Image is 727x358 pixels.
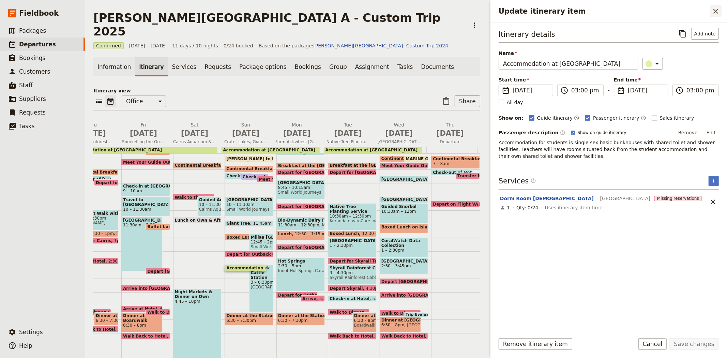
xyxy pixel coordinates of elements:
[222,139,270,145] span: Crater Lakes, Giant Trees, Waterfalls & Outback Cattle Station
[354,313,375,318] span: Dinner at The [GEOGRAPHIC_DATA]
[327,128,369,138] span: [DATE]
[354,318,375,323] span: 6:30 – 8pm
[381,163,489,168] span: Meet Your Guide Outside Reception & Depart
[251,266,272,280] span: Outback Cattle Station
[440,95,452,107] button: Paste itinerary item
[276,217,325,230] div: Bio-Dynamic Dairy Farm11:30am – 12:30pmMungalli Creek Dairy
[175,289,220,299] span: Night Markets & Dinner on Own
[366,286,381,290] span: 4:30pm
[278,163,368,168] span: Breakfast at the [GEOGRAPHIC_DATA]
[330,231,362,236] span: Boxed Lunch
[330,310,366,314] span: Walk to Dinner
[19,27,46,34] span: Packages
[224,121,267,138] h2: Sun
[380,176,428,182] div: [GEOGRAPHIC_DATA]
[243,175,330,179] span: Check-out of Hotel *[PERSON_NAME]
[381,311,418,315] span: Walk to Dinner
[123,197,168,207] span: Travel to [GEOGRAPHIC_DATA]
[199,197,220,202] span: Guided Aquarium Study Tour
[96,180,162,185] span: Depart for [PERSON_NAME]
[380,155,421,162] div: Continental Breakfast at Hotel
[278,190,323,195] span: Small World Journeys
[328,162,377,169] div: Breakfast at the [GEOGRAPHIC_DATA]
[278,185,323,190] span: 8:45 – 10:15am
[378,121,421,138] h2: Wed
[302,296,319,301] span: Arrive
[173,162,222,169] div: Continental Breakfast at Hotel
[709,176,719,186] button: Add service inclusion
[275,128,318,138] span: [DATE]
[278,293,344,297] span: Depart for Outback Station
[381,156,455,161] span: Continental Breakfast at Hotel
[19,95,46,102] span: Suppliers
[19,109,46,116] span: Requests
[278,218,323,223] span: Bio-Dynamic Dairy Farm
[276,244,325,251] div: Depart for [GEOGRAPHIC_DATA]
[121,196,170,217] div: Travel to [GEOGRAPHIC_DATA]10 – 11:30am
[500,195,594,202] button: Edit this service option
[225,220,273,227] div: Giant Tree11:45am – 12:15pm
[380,333,428,339] div: Walk Back to Hotel8pm
[123,223,161,227] span: 11:30am – 3:30pm
[499,58,638,70] input: Name
[330,170,406,175] span: Depart for [GEOGRAPHIC_DATA]
[249,265,273,312] div: Outback Cattle Station3 – 6:30pm[GEOGRAPHIC_DATA]
[123,184,168,189] span: Check-in at [GEOGRAPHIC_DATA][PERSON_NAME] & Board Vessel
[380,237,428,257] div: CoralWatch Data Collection1 – 2:30pm
[433,170,479,175] span: Check-out of Hotel
[380,203,428,223] div: Guided Snorkel10:30am – 12pm
[19,329,43,335] span: Settings
[418,311,434,315] span: 6:20pm
[278,180,323,185] span: [GEOGRAPHIC_DATA]
[251,280,272,285] span: 3 – 6:30pm
[121,305,163,312] div: Arrive at Hotel6pm
[330,204,375,214] span: Native Tree Planting Service Work
[406,313,442,317] span: Trip Evaluations
[123,189,142,193] span: 9 – 10am
[170,121,222,147] button: Sat [DATE]Cairns Aquarium & Free Time
[276,179,325,199] div: [GEOGRAPHIC_DATA]8:45 – 10:15amSmall World Journeys
[531,178,536,186] span: ​
[380,196,428,203] div: [GEOGRAPHIC_DATA]
[225,312,273,326] div: Dinner at the Station6:30 – 7:30pm
[88,231,114,236] span: 12:30 – 1pm
[173,217,222,223] div: Lunch on Own & Afternoon Free Time
[362,231,388,236] span: 12:30 – 1pm
[235,57,290,76] a: Package options
[328,230,377,237] div: Boxed Lunch12:30 – 1pm
[330,266,375,270] span: Skyrail Rainforest Cableway
[291,57,325,76] a: Bookings
[707,196,719,208] span: Unlink service
[275,121,318,138] h2: Mon
[499,129,565,136] label: Passenger description
[114,238,123,243] span: 1pm
[123,313,161,323] span: Dinner at Boardwalk Social by [PERSON_NAME]
[225,166,273,172] div: Continental Breakfast at Hotel
[381,204,427,209] span: Guided Snorkel
[251,235,272,240] span: Millaa [GEOGRAPHIC_DATA]
[199,207,220,212] span: Cairns Aquarium
[352,312,377,332] div: Dinner at The [GEOGRAPHIC_DATA]6:30 – 8pmBoardwalk Social
[19,123,35,130] span: Tasks
[226,235,259,239] span: Boxed Lunch
[330,286,366,290] span: Depart Skyrail
[691,28,719,40] button: Add note
[273,121,324,147] button: Mon [DATE]Farm Activities, [GEOGRAPHIC_DATA] Hike, Bio-Dynamic Dairy Farm & [GEOGRAPHIC_DATA]
[68,121,119,147] button: Thu [DATE]Guided Rainforest Walk with Indigenous Guide
[366,310,382,314] span: 6:15pm
[319,296,335,301] span: 5:15pm
[638,338,667,350] button: Cancel
[499,338,572,350] button: Remove itinerary item
[380,292,428,298] div: Arrive into [GEOGRAPHIC_DATA]
[94,312,118,326] div: Dinner at [PERSON_NAME][GEOGRAPHIC_DATA]6:30 – 7:30pm
[257,176,273,182] div: Meet Your Guide Outside Reception & Depart
[431,169,472,176] div: Check-out of Hotel
[276,292,318,298] div: Depart for Outback Station
[381,293,458,297] span: Arrive into [GEOGRAPHIC_DATA]
[381,264,427,268] span: 2:30 – 3:45pm
[114,231,150,236] span: [PERSON_NAME]
[225,234,266,240] div: Boxed Lunch12:45pm
[72,211,117,216] span: Rainforest Walk with Indigenous Guide
[393,57,417,76] a: Tasks
[325,148,418,152] span: Accommodation at [GEOGRAPHIC_DATA]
